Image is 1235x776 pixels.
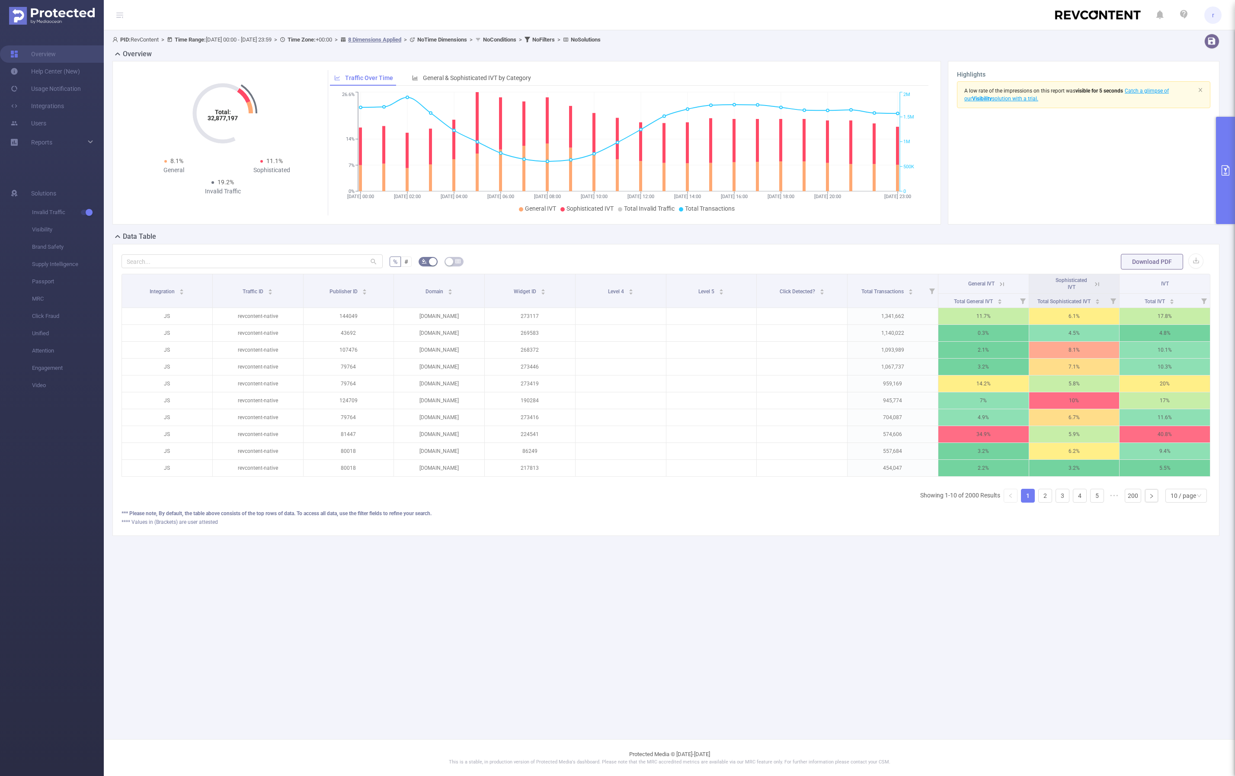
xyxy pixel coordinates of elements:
tspan: [DATE] 00:00 [347,194,374,199]
i: icon: caret-down [179,291,184,294]
i: icon: caret-up [541,288,546,290]
tspan: [DATE] 20:00 [814,194,841,199]
span: 19.2% [218,179,234,186]
span: A low rate of the impressions on this report [964,88,1065,94]
p: 268372 [485,342,575,358]
tspan: [DATE] 08:00 [534,194,561,199]
p: JS [122,426,212,443]
a: Overview [10,45,56,63]
p: 190284 [485,392,575,409]
a: Integrations [10,97,64,115]
span: > [272,36,280,43]
p: 80018 [304,460,394,476]
span: Invalid Traffic [32,204,104,221]
b: No Time Dimensions [417,36,467,43]
span: Total Invalid Traffic [624,205,675,212]
p: 1,140,022 [848,325,938,341]
span: Visibility [32,221,104,238]
p: 2.2% [938,460,1029,476]
i: icon: caret-up [628,288,633,290]
p: 1,341,662 [848,308,938,324]
span: Traffic ID [243,289,265,295]
span: Total Sophisticated IVT [1037,298,1092,305]
p: 2.1% [938,342,1029,358]
p: 17.8% [1120,308,1210,324]
p: [DOMAIN_NAME] [394,375,484,392]
h2: Overview [123,49,152,59]
span: Total Transactions [685,205,735,212]
p: JS [122,460,212,476]
p: revcontent-native [213,392,303,409]
p: JS [122,342,212,358]
span: General IVT [525,205,556,212]
p: 20% [1120,375,1210,392]
p: 704,087 [848,409,938,426]
h3: Highlights [957,70,1210,79]
p: [DOMAIN_NAME] [394,409,484,426]
div: Sort [819,288,825,293]
span: Traffic Over Time [345,74,393,81]
span: Supply Intelligence [32,256,104,273]
i: icon: caret-down [541,291,546,294]
b: No Solutions [571,36,601,43]
p: 6.2% [1029,443,1120,459]
button: icon: close [1198,85,1203,95]
i: icon: caret-up [997,298,1002,300]
p: 6.1% [1029,308,1120,324]
span: Sophisticated IVT [566,205,614,212]
p: 273117 [485,308,575,324]
i: icon: caret-up [819,288,824,290]
i: icon: down [1197,493,1202,499]
i: icon: caret-down [719,291,724,294]
i: icon: close [1198,87,1203,93]
b: visible for 5 seconds [1075,88,1123,94]
span: Passport [32,273,104,290]
i: icon: caret-up [719,288,724,290]
i: icon: caret-up [448,288,453,290]
p: 10% [1029,392,1120,409]
div: *** Please note, By default, the table above consists of the top rows of data. To access all data... [122,510,1210,517]
i: Filter menu [1198,294,1210,308]
span: > [467,36,475,43]
i: icon: caret-down [1095,301,1100,303]
p: 557,684 [848,443,938,459]
li: 1 [1021,489,1035,503]
span: Level 4 [608,289,625,295]
p: 79764 [304,359,394,375]
b: Time Zone: [288,36,316,43]
span: > [516,36,525,43]
span: > [332,36,340,43]
p: 11.7% [938,308,1029,324]
span: > [401,36,410,43]
p: 273419 [485,375,575,392]
p: 273416 [485,409,575,426]
p: 5.5% [1120,460,1210,476]
p: revcontent-native [213,375,303,392]
span: Domain [426,289,445,295]
b: Visibility [972,96,992,102]
tspan: [DATE] 14:00 [674,194,701,199]
li: Previous Page [1004,489,1017,503]
b: PID: [120,36,131,43]
p: revcontent-native [213,460,303,476]
span: RevContent [DATE] 00:00 - [DATE] 23:59 +00:00 [112,36,601,43]
p: 40.8% [1120,426,1210,443]
p: JS [122,308,212,324]
p: 4.5% [1029,325,1120,341]
span: General & Sophisticated IVT by Category [423,74,531,81]
p: JS [122,325,212,341]
p: revcontent-native [213,308,303,324]
span: IVT [1161,281,1169,287]
p: 34.9% [938,426,1029,443]
p: 17% [1120,392,1210,409]
span: Total IVT [1145,298,1166,305]
div: Sophisticated [223,166,320,175]
i: icon: right [1149,494,1154,499]
p: [DOMAIN_NAME] [394,308,484,324]
p: 86249 [485,443,575,459]
p: 3.2% [1029,460,1120,476]
div: Sort [719,288,724,293]
tspan: 1.5M [903,114,914,120]
span: Engagement [32,359,104,377]
i: icon: caret-up [362,288,367,290]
